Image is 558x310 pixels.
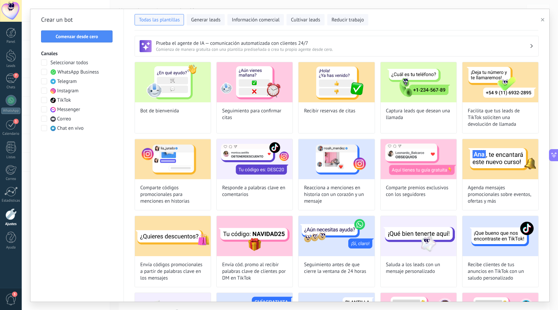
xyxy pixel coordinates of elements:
[217,216,293,256] img: Envía cód. promo al recibir palabras clave de clientes por DM en TikTok
[41,30,113,42] button: Comenzar desde cero
[57,125,83,132] span: Chat en vivo
[232,17,280,23] span: Información comercial
[135,139,211,179] img: Comparte códigos promocionales para menciones en historias
[468,185,533,205] span: Agenda mensajes promocionales sobre eventos, ofertas y más
[299,139,374,179] img: Reacciona a menciones en historia con un corazón y un mensaje
[304,185,369,205] span: Reacciona a menciones en historia con un corazón y un mensaje
[57,69,99,76] span: WhatsApp Business
[156,46,530,52] span: Comienza de manera gratuita con una plantilla prediseñada o crea tu propio agente desde cero.
[156,40,530,46] h3: Prueba el agente de IA — comunicación automatizada con clientes 24/7
[191,17,220,23] span: Generar leads
[139,17,180,23] span: Todas las plantillas
[217,139,293,179] img: Responde a palabras clave en comentarios
[222,185,287,198] span: Responde a palabras clave en comentarios
[287,14,324,25] button: Cultivar leads
[57,106,80,113] span: Messenger
[1,64,21,68] div: Leads
[1,40,21,44] div: Panel
[386,262,451,275] span: Saluda a los leads con un mensaje personalizado
[462,139,538,179] img: Agenda mensajes promocionales sobre eventos, ofertas y más
[217,62,293,102] img: Seguimiento para confirmar citas
[1,222,21,226] div: Ajustes
[50,60,88,66] span: Seleccionar todos
[1,108,20,114] div: WhatsApp
[1,132,21,136] div: Calendario
[140,185,205,205] span: Comparte códigos promocionales para menciones en historias
[386,185,451,198] span: Comparte premios exclusivos con los seguidores
[1,155,21,160] div: Listas
[332,17,364,23] span: Reducir trabajo
[381,62,456,102] img: Captura leads que desean una llamada
[135,14,184,25] button: Todas las plantillas
[12,292,17,297] span: 3
[468,108,533,128] span: Facilita que tus leads de TikTok soliciten una devolución de llamada
[135,216,211,256] img: Envía códigos promocionales a partir de palabras clave en los mensajes
[304,262,369,275] span: Seguimiento antes de que cierre la ventana de 24 horas
[13,73,19,78] span: 7
[57,116,71,122] span: Correo
[57,78,77,85] span: Telegram
[299,216,374,256] img: Seguimiento antes de que cierre la ventana de 24 horas
[41,50,113,57] h3: Canales
[1,85,21,90] div: Chats
[222,262,287,282] span: Envía cód. promo al recibir palabras clave de clientes por DM en TikTok
[468,262,533,282] span: Recibe clientes de tus anuncios en TikTok con un saludo personalizado
[187,14,225,25] button: Generar leads
[41,14,113,25] h2: Crear un bot
[462,62,538,102] img: Facilita que tus leads de TikTok soliciten una devolución de llamada
[462,216,538,256] img: Recibe clientes de tus anuncios en TikTok con un saludo personalizado
[381,216,456,256] img: Saluda a los leads con un mensaje personalizado
[140,108,179,114] span: Bot de bienvenida
[299,62,374,102] img: Recibir reservas de citas
[381,139,456,179] img: Comparte premios exclusivos con los seguidores
[291,17,320,23] span: Cultivar leads
[57,97,71,104] span: TikTok
[386,108,451,121] span: Captura leads que desean una llamada
[56,34,98,39] span: Comenzar desde cero
[57,88,78,94] span: Instagram
[327,14,368,25] button: Reducir trabajo
[140,262,205,282] span: Envía códigos promocionales a partir de palabras clave en los mensajes
[222,108,287,121] span: Seguimiento para confirmar citas
[304,108,355,114] span: Recibir reservas de citas
[227,14,284,25] button: Información comercial
[13,119,19,124] span: 1
[1,177,21,181] div: Correo
[1,245,21,250] div: Ayuda
[1,199,21,203] div: Estadísticas
[135,62,211,102] img: Bot de bienvenida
